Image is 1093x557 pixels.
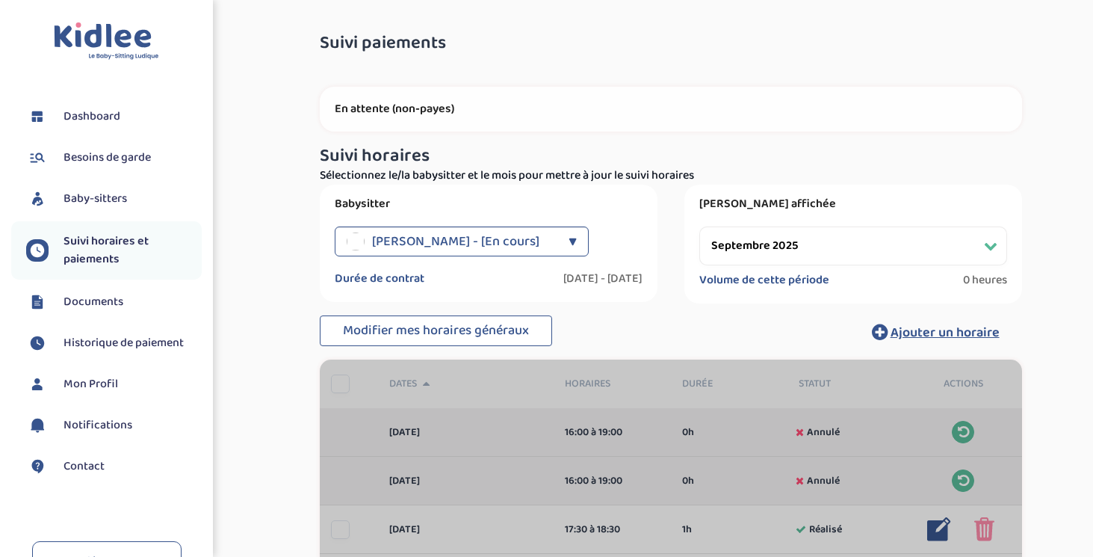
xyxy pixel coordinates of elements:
[26,147,49,169] img: besoin.svg
[343,320,529,341] span: Modifier mes horaires généraux
[26,147,202,169] a: Besoins de garde
[26,373,202,396] a: Mon Profil
[849,316,1022,348] button: Ajouter un horaire
[891,322,1000,343] span: Ajouter un horaire
[569,227,577,256] div: ▼
[320,147,1022,166] h3: Suivi horaires
[963,273,1007,288] span: 0 heures
[64,149,151,167] span: Besoins de garde
[320,34,446,53] span: Suivi paiements
[372,227,539,256] span: [PERSON_NAME] - [En cours]
[64,190,127,208] span: Baby-sitters
[26,332,202,354] a: Historique de paiement
[64,293,123,311] span: Documents
[335,102,1007,117] p: En attente (non-payes)
[320,316,552,347] button: Modifier mes horaires généraux
[320,167,1022,185] p: Sélectionnez le/la babysitter et le mois pour mettre à jour le suivi horaires
[64,108,120,126] span: Dashboard
[26,105,202,128] a: Dashboard
[26,188,49,210] img: babysitters.svg
[699,197,1007,212] label: [PERSON_NAME] affichée
[54,22,159,61] img: logo.svg
[26,291,202,313] a: Documents
[335,271,424,286] label: Durée de contrat
[26,373,49,396] img: profil.svg
[26,455,49,478] img: contact.svg
[26,455,202,478] a: Contact
[64,458,105,476] span: Contact
[26,188,202,210] a: Baby-sitters
[26,239,49,262] img: suivihoraire.svg
[64,233,202,268] span: Suivi horaires et paiements
[26,233,202,268] a: Suivi horaires et paiements
[26,414,202,437] a: Notifications
[64,416,132,434] span: Notifications
[26,332,49,354] img: suivihoraire.svg
[64,334,184,352] span: Historique de paiement
[26,105,49,128] img: dashboard.svg
[64,375,118,393] span: Mon Profil
[26,414,49,437] img: notification.svg
[699,273,829,288] label: Volume de cette période
[26,291,49,313] img: documents.svg
[563,271,643,286] label: [DATE] - [DATE]
[335,197,643,212] label: Babysitter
